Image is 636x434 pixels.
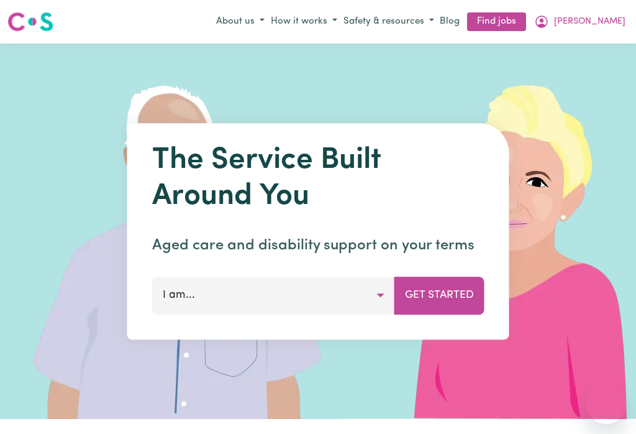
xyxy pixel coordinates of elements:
[394,277,484,314] button: Get Started
[7,7,53,36] a: Careseekers logo
[554,15,625,29] span: [PERSON_NAME]
[213,12,268,32] button: About us
[531,11,629,32] button: My Account
[467,12,526,32] a: Find jobs
[152,143,484,215] h1: The Service Built Around You
[340,12,437,32] button: Safety & resources
[7,11,53,33] img: Careseekers logo
[152,277,395,314] button: I am...
[152,234,484,257] p: Aged care and disability support on your terms
[437,12,462,32] a: Blog
[268,12,340,32] button: How it works
[586,384,626,424] iframe: Button to launch messaging window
